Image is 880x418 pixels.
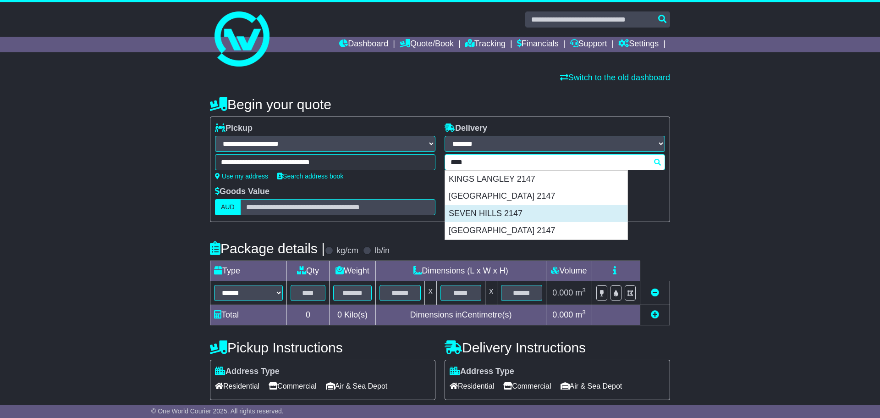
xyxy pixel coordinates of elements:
[424,281,436,305] td: x
[210,305,287,325] td: Total
[326,379,388,393] span: Air & Sea Depot
[374,246,390,256] label: lb/in
[336,246,358,256] label: kg/cm
[210,261,287,281] td: Type
[215,187,269,197] label: Goods Value
[552,288,573,297] span: 0.000
[330,305,376,325] td: Kilo(s)
[560,73,670,82] a: Switch to the old dashboard
[450,379,494,393] span: Residential
[485,281,497,305] td: x
[546,261,592,281] td: Volume
[330,261,376,281] td: Weight
[151,407,284,415] span: © One World Courier 2025. All rights reserved.
[570,37,607,52] a: Support
[552,310,573,319] span: 0.000
[582,309,586,316] sup: 3
[287,261,330,281] td: Qty
[215,379,259,393] span: Residential
[269,379,316,393] span: Commercial
[210,241,325,256] h4: Package details |
[287,305,330,325] td: 0
[215,367,280,377] label: Address Type
[445,154,665,170] typeahead: Please provide city
[445,171,627,188] div: KINGS LANGLEY 2147
[210,340,435,355] h4: Pickup Instructions
[582,287,586,294] sup: 3
[337,310,342,319] span: 0
[618,37,659,52] a: Settings
[575,310,586,319] span: m
[375,261,546,281] td: Dimensions (L x W x H)
[210,97,670,112] h4: Begin your quote
[215,123,253,134] label: Pickup
[561,379,622,393] span: Air & Sea Depot
[445,123,487,134] label: Delivery
[215,173,268,180] a: Use my address
[651,288,659,297] a: Remove this item
[503,379,551,393] span: Commercial
[339,37,388,52] a: Dashboard
[215,199,241,215] label: AUD
[277,173,343,180] a: Search address book
[445,222,627,240] div: [GEOGRAPHIC_DATA] 2147
[450,367,514,377] label: Address Type
[651,310,659,319] a: Add new item
[445,205,627,223] div: SEVEN HILLS 2147
[400,37,454,52] a: Quote/Book
[445,188,627,205] div: [GEOGRAPHIC_DATA] 2147
[575,288,586,297] span: m
[517,37,559,52] a: Financials
[465,37,506,52] a: Tracking
[375,305,546,325] td: Dimensions in Centimetre(s)
[445,340,670,355] h4: Delivery Instructions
